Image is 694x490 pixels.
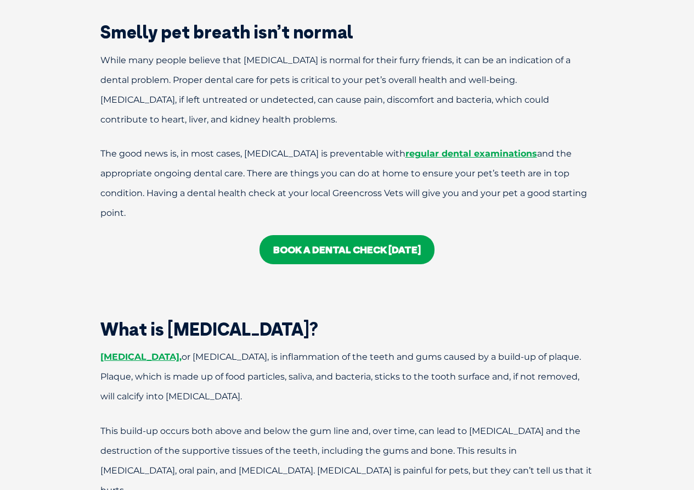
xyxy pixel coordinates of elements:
span: or [MEDICAL_DATA], is inflammation of the teeth and gums caused by a build-up of plaque. Plaque, ... [100,352,581,402]
span: Smelly pet breath isn’t normal [100,21,353,43]
span: What is [MEDICAL_DATA]? [100,318,318,340]
span: The good news is, in most cases, [MEDICAL_DATA] is preventable with and the appropriate ongoing d... [100,148,587,218]
a: [MEDICAL_DATA], [100,352,182,362]
a: BOOK A DENTAL CHECK [DATE] [259,235,435,264]
span: While many people believe that [MEDICAL_DATA] is normal for their furry friends, it can be an ind... [100,55,571,125]
a: regular dental examinations [405,148,537,159]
